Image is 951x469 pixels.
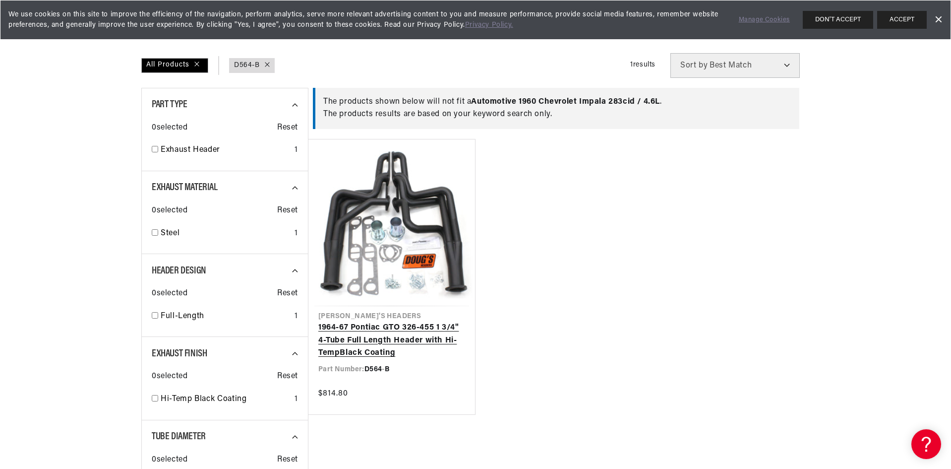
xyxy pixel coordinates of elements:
[161,310,291,323] a: Full-Length
[803,11,873,29] button: DON'T ACCEPT
[234,60,260,71] a: D564-B
[295,310,298,323] div: 1
[739,15,790,25] a: Manage Cookies
[323,96,791,121] div: The products shown below will not fit a . The products results are based on your keyword search o...
[465,21,513,29] a: Privacy Policy.
[152,432,206,442] span: Tube Diameter
[141,58,208,73] div: All Products
[680,62,708,69] span: Sort by
[630,61,655,68] span: 1 results
[152,349,207,359] span: Exhaust Finish
[161,144,291,157] a: Exhaust Header
[152,204,187,217] span: 0 selected
[877,11,927,29] button: ACCEPT
[152,287,187,300] span: 0 selected
[670,53,800,78] select: Sort by
[277,204,298,217] span: Reset
[8,9,725,30] span: We use cookies on this site to improve the efficiency of the navigation, perform analytics, serve...
[295,227,298,240] div: 1
[152,100,187,110] span: Part Type
[161,227,291,240] a: Steel
[152,454,187,467] span: 0 selected
[277,122,298,134] span: Reset
[161,393,291,406] a: Hi-Temp Black Coating
[318,322,465,360] a: 1964-67 Pontiac GTO 326-455 1 3/4" 4-Tube Full Length Header with Hi-TempBlack Coating
[152,370,187,383] span: 0 selected
[471,98,660,106] span: Automotive 1960 Chevrolet Impala 283cid / 4.6L
[931,12,946,27] a: Dismiss Banner
[152,122,187,134] span: 0 selected
[277,370,298,383] span: Reset
[295,393,298,406] div: 1
[277,287,298,300] span: Reset
[152,183,218,193] span: Exhaust Material
[152,266,206,276] span: Header Design
[295,144,298,157] div: 1
[277,454,298,467] span: Reset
